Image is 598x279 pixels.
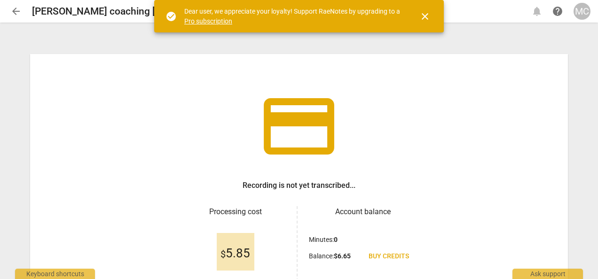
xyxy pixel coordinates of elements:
p: Balance : [309,251,351,261]
span: arrow_back [10,6,22,17]
span: 5.85 [220,247,250,261]
button: MC [574,3,590,20]
a: Help [549,3,566,20]
a: Pro subscription [184,17,232,25]
div: Dear user, we appreciate your loyalty! Support RaeNotes by upgrading to a [184,7,402,26]
span: close [419,11,431,22]
h2: [PERSON_NAME] coaching [DATE] [32,6,182,17]
div: Ask support [512,269,583,279]
b: $ 6.65 [334,252,351,260]
span: check_circle [165,11,177,22]
h3: Recording is not yet transcribed... [243,180,355,191]
a: Buy credits [361,248,417,265]
span: credit_card [257,84,341,169]
span: help [552,6,563,17]
span: Buy credits [369,252,409,261]
div: Keyboard shortcuts [15,269,95,279]
h3: Account balance [309,206,417,217]
span: $ [220,248,226,260]
h3: Processing cost [181,206,289,217]
button: Close [414,5,436,28]
p: Minutes : [309,235,338,245]
b: 0 [334,236,338,243]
